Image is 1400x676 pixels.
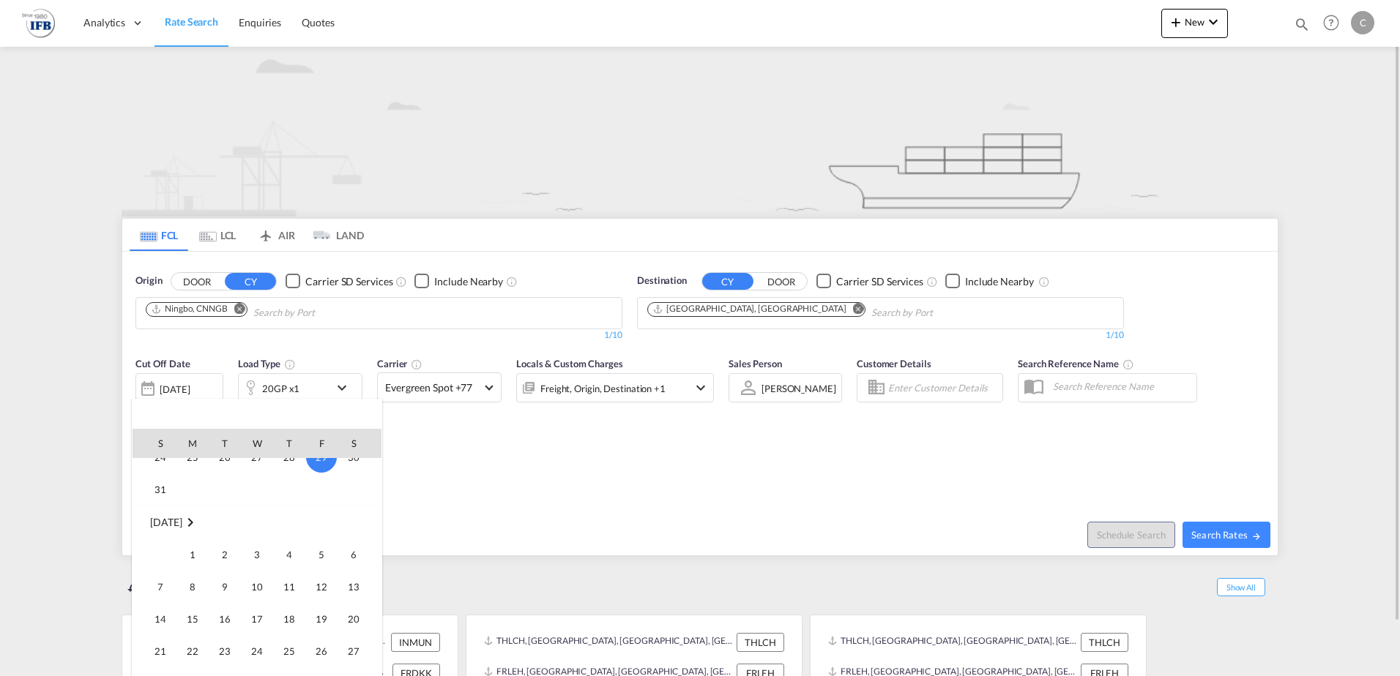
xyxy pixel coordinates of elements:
[146,636,175,666] span: 21
[307,540,336,569] span: 5
[307,572,336,601] span: 12
[133,635,381,667] tr: Week 4
[133,506,381,538] tr: Week undefined
[242,540,272,569] span: 3
[210,572,239,601] span: 9
[133,429,176,458] th: S
[176,538,209,571] td: Monday September 1 2025
[242,572,272,601] span: 10
[275,540,304,569] span: 4
[273,603,305,635] td: Thursday September 18 2025
[133,635,176,667] td: Sunday September 21 2025
[209,538,241,571] td: Tuesday September 2 2025
[178,572,207,601] span: 8
[210,540,239,569] span: 2
[339,636,368,666] span: 27
[210,636,239,666] span: 23
[338,538,381,571] td: Saturday September 6 2025
[242,636,272,666] span: 24
[273,429,305,458] th: T
[241,429,273,458] th: W
[178,636,207,666] span: 22
[176,603,209,635] td: Monday September 15 2025
[241,603,273,635] td: Wednesday September 17 2025
[339,604,368,634] span: 20
[146,604,175,634] span: 14
[275,604,304,634] span: 18
[338,571,381,603] td: Saturday September 13 2025
[178,604,207,634] span: 15
[176,571,209,603] td: Monday September 8 2025
[150,516,182,528] span: [DATE]
[305,635,338,667] td: Friday September 26 2025
[339,540,368,569] span: 6
[338,603,381,635] td: Saturday September 20 2025
[133,473,176,506] td: Sunday August 31 2025
[133,603,381,635] tr: Week 3
[176,635,209,667] td: Monday September 22 2025
[133,571,381,603] tr: Week 2
[273,538,305,571] td: Thursday September 4 2025
[305,429,338,458] th: F
[133,571,176,603] td: Sunday September 7 2025
[307,604,336,634] span: 19
[273,635,305,667] td: Thursday September 25 2025
[133,506,381,538] td: September 2025
[305,603,338,635] td: Friday September 19 2025
[275,636,304,666] span: 25
[275,572,304,601] span: 11
[133,538,381,571] tr: Week 1
[178,540,207,569] span: 1
[338,635,381,667] td: Saturday September 27 2025
[146,572,175,601] span: 7
[305,571,338,603] td: Friday September 12 2025
[242,604,272,634] span: 17
[176,429,209,458] th: M
[210,604,239,634] span: 16
[273,571,305,603] td: Thursday September 11 2025
[241,538,273,571] td: Wednesday September 3 2025
[241,635,273,667] td: Wednesday September 24 2025
[133,603,176,635] td: Sunday September 14 2025
[146,475,175,504] span: 31
[209,603,241,635] td: Tuesday September 16 2025
[338,429,381,458] th: S
[305,538,338,571] td: Friday September 5 2025
[209,635,241,667] td: Tuesday September 23 2025
[209,571,241,603] td: Tuesday September 9 2025
[339,572,368,601] span: 13
[307,636,336,666] span: 26
[133,473,381,506] tr: Week 6
[209,429,241,458] th: T
[241,571,273,603] td: Wednesday September 10 2025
